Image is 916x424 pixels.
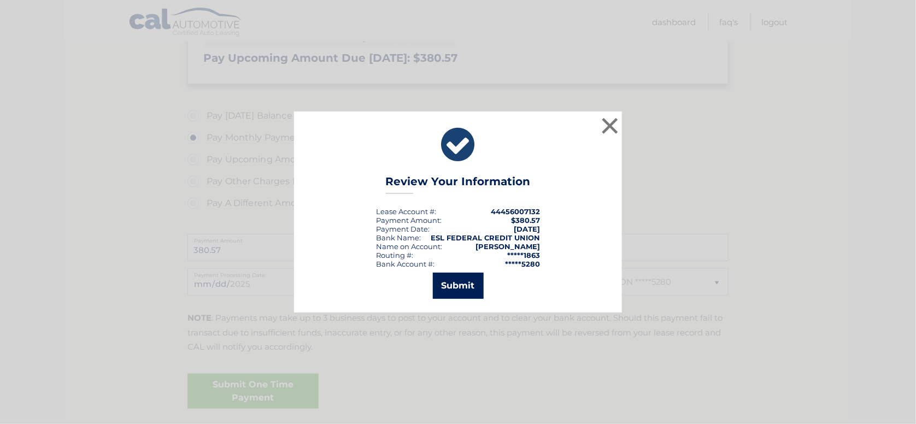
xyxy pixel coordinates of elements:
[376,225,430,233] div: :
[376,216,442,225] div: Payment Amount:
[376,233,421,242] div: Bank Name:
[376,207,436,216] div: Lease Account #:
[376,260,434,268] div: Bank Account #:
[376,242,442,251] div: Name on Account:
[514,225,540,233] span: [DATE]
[491,207,540,216] strong: 44456007132
[376,225,428,233] span: Payment Date
[376,251,413,260] div: Routing #:
[433,273,484,299] button: Submit
[431,233,540,242] strong: ESL FEDERAL CREDIT UNION
[475,242,540,251] strong: [PERSON_NAME]
[386,175,531,194] h3: Review Your Information
[599,115,621,137] button: ×
[511,216,540,225] span: $380.57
